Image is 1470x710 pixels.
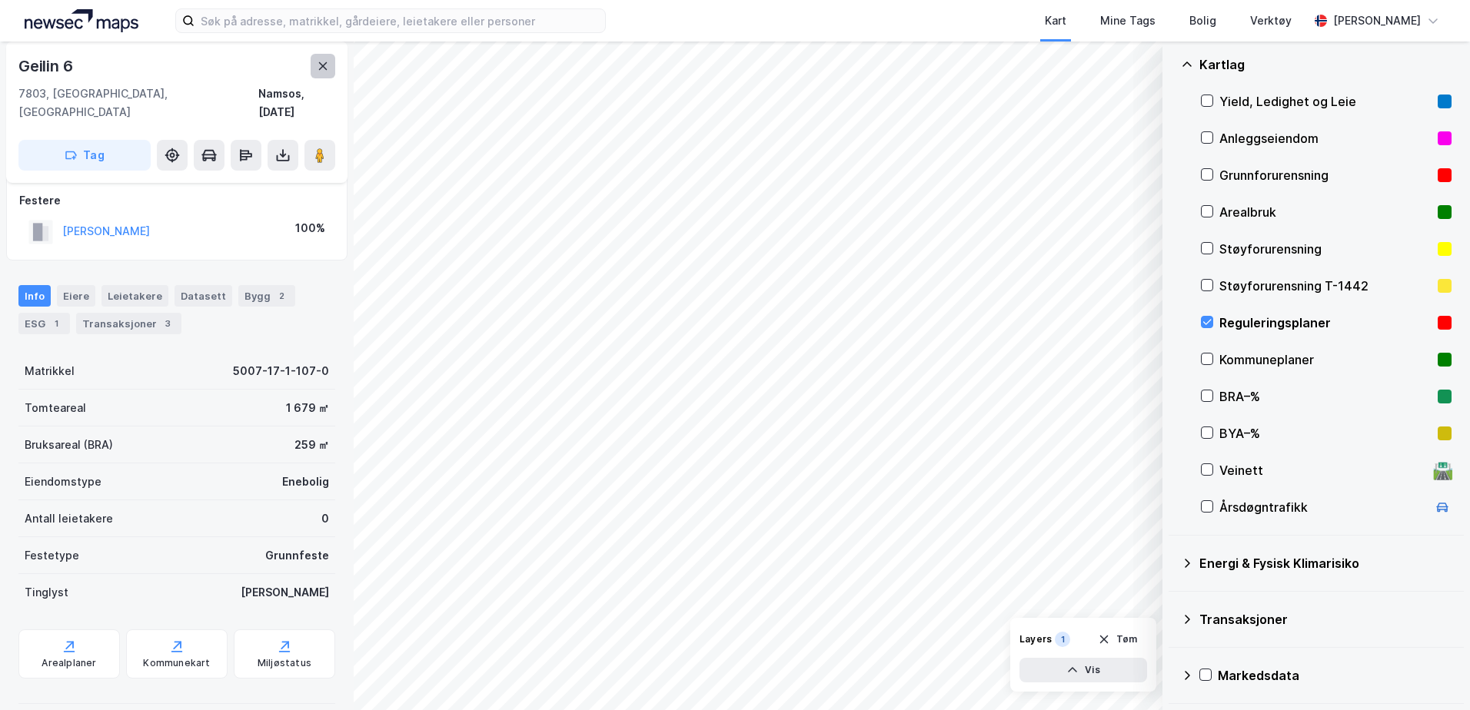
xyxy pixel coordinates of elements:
div: ESG [18,313,70,334]
iframe: Chat Widget [1393,636,1470,710]
div: Kart [1045,12,1066,30]
div: 7803, [GEOGRAPHIC_DATA], [GEOGRAPHIC_DATA] [18,85,258,121]
div: Bruksareal (BRA) [25,436,113,454]
div: Geilin 6 [18,54,75,78]
div: Arealplaner [42,657,96,669]
div: Antall leietakere [25,509,113,528]
div: Støyforurensning T-1442 [1219,277,1432,295]
div: Kommunekart [143,657,210,669]
div: BRA–% [1219,387,1432,406]
div: Bolig [1189,12,1216,30]
div: Transaksjoner [76,313,181,334]
div: Enebolig [282,473,329,491]
div: [PERSON_NAME] [1333,12,1421,30]
div: Årsdøgntrafikk [1219,498,1427,516]
div: Reguleringsplaner [1219,314,1432,332]
div: Eiere [57,285,95,307]
div: Støyforurensning [1219,240,1432,258]
div: Transaksjoner [1199,610,1452,629]
div: Datasett [175,285,232,307]
div: Grunnfeste [265,546,329,565]
div: Tinglyst [25,583,68,602]
div: Grunnforurensning [1219,166,1432,184]
button: Tøm [1088,627,1147,652]
div: 5007-17-1-107-0 [233,362,329,380]
div: Miljøstatus [258,657,311,669]
div: 1 [48,316,64,331]
div: Yield, Ledighet og Leie [1219,92,1432,111]
div: Festetype [25,546,79,565]
div: Bygg [238,285,295,307]
div: Festere [19,191,334,210]
div: Leietakere [101,285,168,307]
div: 0 [321,509,329,528]
div: Info [18,285,51,307]
div: Mine Tags [1100,12,1156,30]
div: Arealbruk [1219,203,1432,221]
input: Søk på adresse, matrikkel, gårdeiere, leietakere eller personer [195,9,605,32]
div: 3 [160,316,175,331]
div: Anleggseiendom [1219,129,1432,148]
div: Eiendomstype [25,473,101,491]
div: Veinett [1219,461,1427,479]
div: [PERSON_NAME] [241,583,329,602]
div: Kommuneplaner [1219,350,1432,369]
div: 2 [274,288,289,304]
div: 1 679 ㎡ [286,399,329,417]
div: Verktøy [1250,12,1292,30]
div: 259 ㎡ [294,436,329,454]
div: Markedsdata [1218,666,1452,685]
div: Matrikkel [25,362,75,380]
img: logo.a4113a55bc3d86da70a041830d287a7e.svg [25,9,138,32]
div: Tomteareal [25,399,86,417]
div: 1 [1055,632,1070,647]
div: 100% [295,219,325,237]
div: Energi & Fysisk Klimarisiko [1199,554,1452,572]
button: Vis [1019,658,1147,682]
div: BYA–% [1219,424,1432,443]
button: Tag [18,140,151,171]
div: 🛣️ [1432,460,1453,480]
div: Kontrollprogram for chat [1393,636,1470,710]
div: Namsos, [DATE] [258,85,335,121]
div: Kartlag [1199,55,1452,74]
div: Layers [1019,633,1052,645]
